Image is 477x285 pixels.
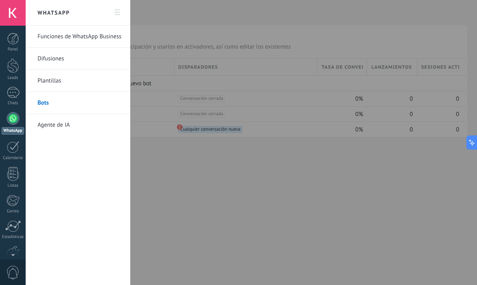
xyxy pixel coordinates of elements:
div: Leads [2,75,24,81]
a: Bots [38,92,122,114]
div: Listas [2,183,24,188]
a: Funciones de WhatsApp Business [38,26,122,48]
div: Calendario [2,156,24,161]
a: Agente de IA [38,114,122,136]
li: Bots [26,92,130,114]
li: Agente de IA [26,114,130,136]
div: Correo [2,209,24,214]
li: Plantillas [26,70,130,92]
li: Difusiones [26,48,130,70]
div: Chats [2,101,24,106]
li: Funciones de WhatsApp Business [26,26,130,48]
a: Difusiones [38,48,122,70]
div: WhatsApp [2,127,24,135]
div: Panel [2,47,24,52]
div: Estadísticas [2,234,24,240]
a: Plantillas [38,70,122,92]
